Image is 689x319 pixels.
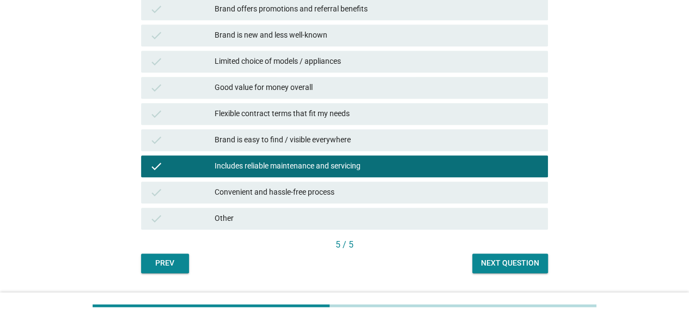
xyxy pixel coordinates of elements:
[215,81,539,94] div: Good value for money overall
[150,55,163,68] i: check
[215,134,539,147] div: Brand is easy to find / visible everywhere
[215,55,539,68] div: Limited choice of models / appliances
[150,212,163,225] i: check
[141,254,189,273] button: Prev
[150,107,163,121] i: check
[481,257,539,269] div: Next question
[141,238,548,251] div: 5 / 5
[215,29,539,42] div: Brand is new and less well-known
[150,134,163,147] i: check
[215,160,539,173] div: Includes reliable maintenance and servicing
[150,3,163,16] i: check
[215,3,539,16] div: Brand offers promotions and referral benefits
[150,81,163,94] i: check
[150,29,163,42] i: check
[150,257,180,269] div: Prev
[215,107,539,121] div: Flexible contract terms that fit my needs
[215,212,539,225] div: Other
[150,160,163,173] i: check
[472,254,548,273] button: Next question
[215,186,539,199] div: Convenient and hassle-free process
[150,186,163,199] i: check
